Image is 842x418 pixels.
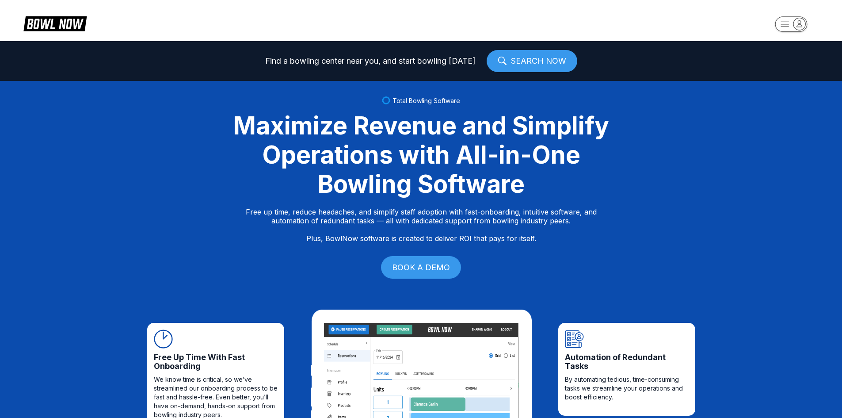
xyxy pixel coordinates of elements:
[246,207,597,243] p: Free up time, reduce headaches, and simplify staff adoption with fast-onboarding, intuitive softw...
[487,50,577,72] a: SEARCH NOW
[265,57,476,65] span: Find a bowling center near you, and start bowling [DATE]
[392,97,460,104] span: Total Bowling Software
[565,375,689,402] span: By automating tedious, time-consuming tasks we streamline your operations and boost efficiency.
[381,256,461,279] a: BOOK A DEMO
[222,111,620,199] div: Maximize Revenue and Simplify Operations with All-in-One Bowling Software
[154,353,278,371] span: Free Up Time With Fast Onboarding
[565,353,689,371] span: Automation of Redundant Tasks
